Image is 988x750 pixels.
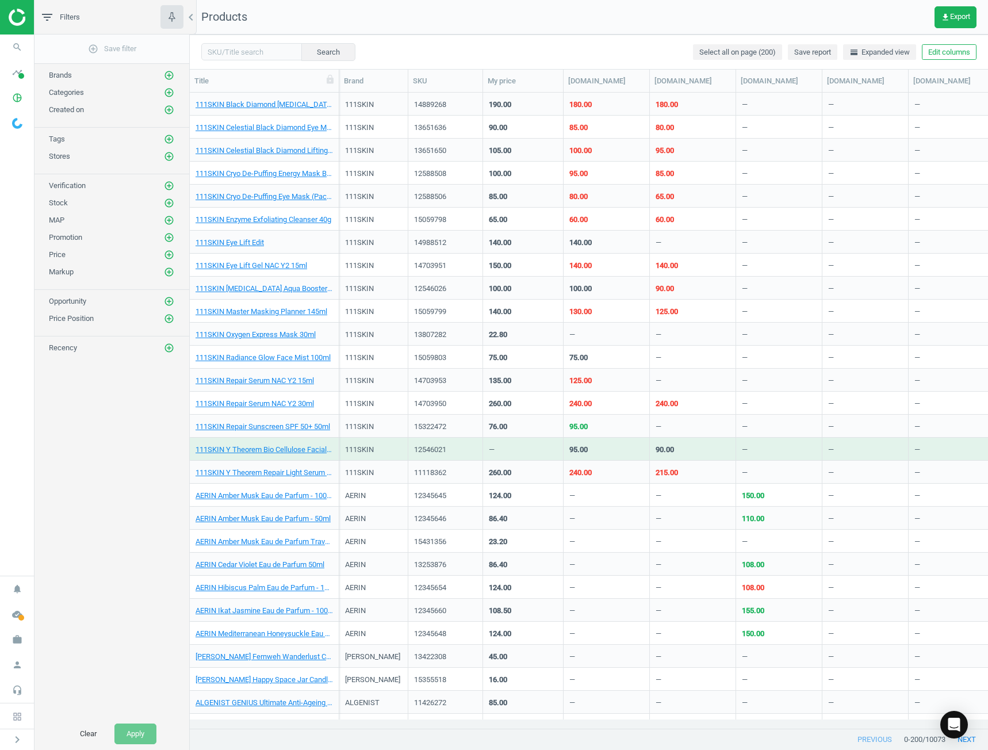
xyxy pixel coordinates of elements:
div: — [569,537,575,551]
div: 90.00 [656,445,674,455]
i: add_circle_outline [164,343,174,353]
div: [DOMAIN_NAME] [568,76,645,86]
span: Opportunity [49,297,86,305]
div: AERIN [345,629,366,643]
div: — [742,330,748,344]
span: Recency [49,343,77,352]
div: 108.00 [742,560,764,570]
div: — [828,100,834,114]
button: chevron_right [3,732,32,747]
div: — [828,238,834,252]
div: 215.00 [656,468,678,478]
div: 111SKIN [345,215,374,229]
div: 180.00 [569,100,592,110]
div: 124.00 [489,583,511,593]
div: 14703953 [414,376,477,386]
div: — [914,261,920,275]
div: — [828,376,834,390]
div: 15059803 [414,353,477,363]
a: AERIN Amber Musk Eau de Parfum - 100ml [196,491,333,501]
div: — [914,100,920,114]
input: SKU/Title search [201,43,302,60]
button: add_circle_outline [163,197,175,209]
div: 12345648 [414,629,477,639]
img: wGWNvw8QSZomAAAAABJRU5ErkJggg== [12,118,22,129]
div: AERIN [345,606,366,620]
i: horizontal_split [849,48,859,57]
a: 111SKIN Celestial Black Diamond Lifting and Firming Treatment Mask Box 155 ml [196,146,333,156]
span: Brands [49,71,72,79]
div: — [656,537,661,551]
button: add_circle_outline [163,296,175,307]
button: add_circle_outline [163,133,175,145]
div: 15059799 [414,307,477,317]
div: 12345654 [414,583,477,593]
button: add_circle_outline [163,104,175,116]
div: 150.00 [489,261,511,271]
div: SKU [413,76,478,86]
div: — [828,422,834,436]
div: 140.00 [569,238,592,248]
div: 85.00 [569,123,588,133]
i: add_circle_outline [164,250,174,260]
div: — [828,123,834,137]
div: 105.00 [489,146,511,156]
i: notifications [6,578,28,600]
div: 110.00 [742,514,764,524]
div: — [914,399,920,413]
div: AERIN [345,560,366,574]
div: — [742,376,748,390]
div: 60.00 [569,215,588,225]
a: AERIN Amber Musk Eau de Parfum Travel Spray 7ml [196,537,333,547]
i: add_circle_outline [164,151,174,162]
a: 111SKIN Enzyme Exfoliating Cleanser 40g [196,215,331,225]
a: 111SKIN Repair Sunscreen SPF 50+ 50ml [196,422,330,432]
div: — [656,330,661,344]
div: — [914,606,920,620]
span: Tags [49,135,65,143]
div: 13253876 [414,560,477,570]
div: 14703951 [414,261,477,271]
a: [PERSON_NAME] Happy Space Jar Candle 140g [196,675,333,685]
div: — [742,399,748,413]
div: — [828,468,834,482]
span: Save filter [88,44,136,54]
button: add_circle_outline [163,87,175,98]
div: 111SKIN [345,284,374,298]
div: AERIN [345,537,366,551]
div: 108.50 [489,606,511,616]
div: 11118362 [414,468,477,478]
span: Save report [794,47,831,58]
a: 111SKIN Celestial Black Diamond Eye Mask - Box 48ml [196,123,333,133]
button: add_circle_outline [163,70,175,81]
div: — [914,284,920,298]
div: 12588506 [414,192,477,202]
div: 260.00 [489,468,511,478]
a: 111SKIN Cryo De-Puffing Eye Mask (Pack of 8) [196,192,333,202]
div: 140.00 [569,261,592,271]
img: ajHJNr6hYgQAAAAASUVORK5CYII= [9,9,90,26]
div: 111SKIN [345,307,374,321]
div: 111SKIN [345,445,374,459]
div: — [742,169,748,183]
i: cloud_done [6,603,28,625]
div: 130.00 [569,307,592,317]
button: Clear [68,724,109,744]
div: 111SKIN [345,169,374,183]
i: add_circle_outline [164,313,174,324]
span: Promotion [49,233,82,242]
i: add_circle_outline [164,105,174,115]
div: 111SKIN [345,376,374,390]
div: — [828,353,834,367]
div: — [569,514,575,528]
div: AERIN [345,514,366,528]
span: Created on [49,105,84,114]
div: — [828,215,834,229]
div: — [914,192,920,206]
span: Export [941,13,970,22]
div: — [569,583,575,597]
div: 85.00 [656,169,674,179]
span: Filters [60,12,80,22]
div: — [828,606,834,620]
div: — [569,491,575,505]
